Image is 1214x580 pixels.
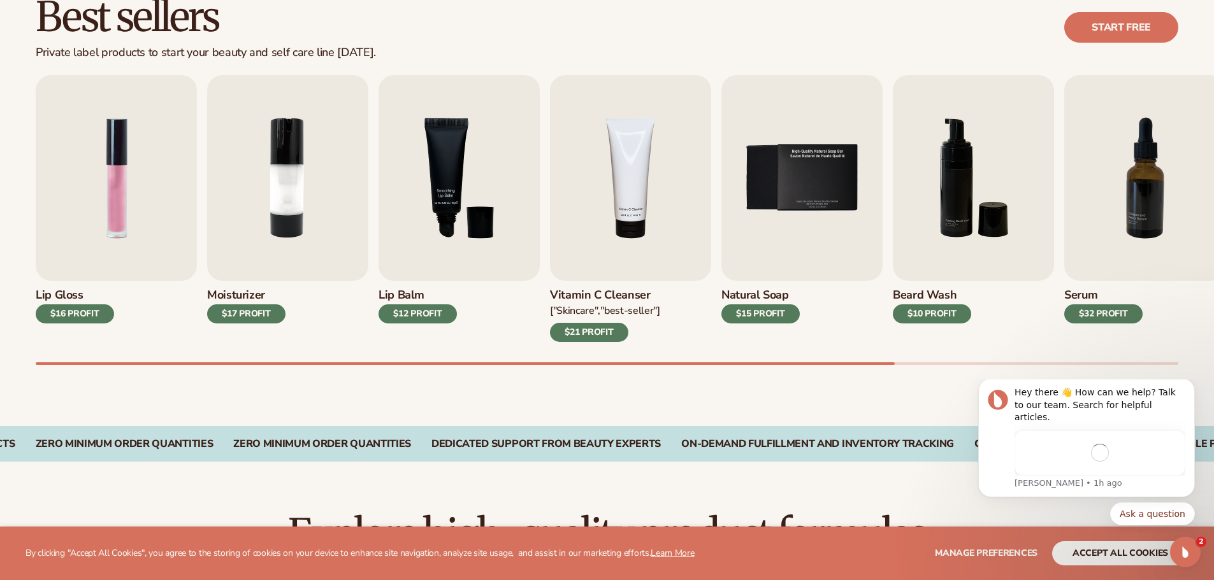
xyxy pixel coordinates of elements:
[893,304,971,323] div: $10 PROFIT
[651,547,694,559] a: Learn More
[379,304,457,323] div: $12 PROFIT
[893,288,971,302] h3: Beard Wash
[935,541,1037,565] button: Manage preferences
[935,547,1037,559] span: Manage preferences
[207,304,285,323] div: $17 PROFIT
[379,288,457,302] h3: Lip Balm
[550,75,711,342] a: 4 / 9
[1196,537,1206,547] span: 2
[1170,537,1201,567] iframe: Intercom live chat
[55,98,226,110] p: Message from Lee, sent 1h ago
[721,75,883,342] a: 5 / 9
[550,323,628,342] div: $21 PROFIT
[207,75,368,342] a: 2 / 9
[19,123,236,146] div: Quick reply options
[25,548,695,559] p: By clicking "Accept All Cookies", you agree to the storing of cookies on your device to enhance s...
[959,379,1214,533] iframe: Intercom notifications message
[721,304,800,323] div: $15 PROFIT
[550,288,660,302] h3: Vitamin C Cleanser
[1064,288,1143,302] h3: Serum
[550,304,660,318] div: ["Skincare","Best-seller"]
[379,75,540,342] a: 3 / 9
[55,7,226,96] div: Message content
[36,46,376,60] div: Private label products to start your beauty and self care line [DATE].
[681,438,954,450] div: On-Demand Fulfillment and Inventory Tracking
[29,10,49,31] img: Profile image for Lee
[721,288,800,302] h3: Natural Soap
[36,288,114,302] h3: Lip Gloss
[36,75,197,342] a: 1 / 9
[36,304,114,323] div: $16 PROFIT
[431,438,661,450] div: Dedicated Support From Beauty Experts
[1052,541,1189,565] button: accept all cookies
[36,438,213,450] div: Zero Minimum Order QuantitieS
[36,513,1178,555] h2: Explore high-quality product formulas
[1064,12,1178,43] a: Start free
[1064,304,1143,323] div: $32 PROFIT
[207,288,285,302] h3: Moisturizer
[233,438,411,450] div: Zero Minimum Order QuantitieS
[893,75,1054,342] a: 6 / 9
[55,7,226,45] div: Hey there 👋 How can we help? Talk to our team. Search for helpful articles.
[151,123,236,146] button: Quick reply: Ask a question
